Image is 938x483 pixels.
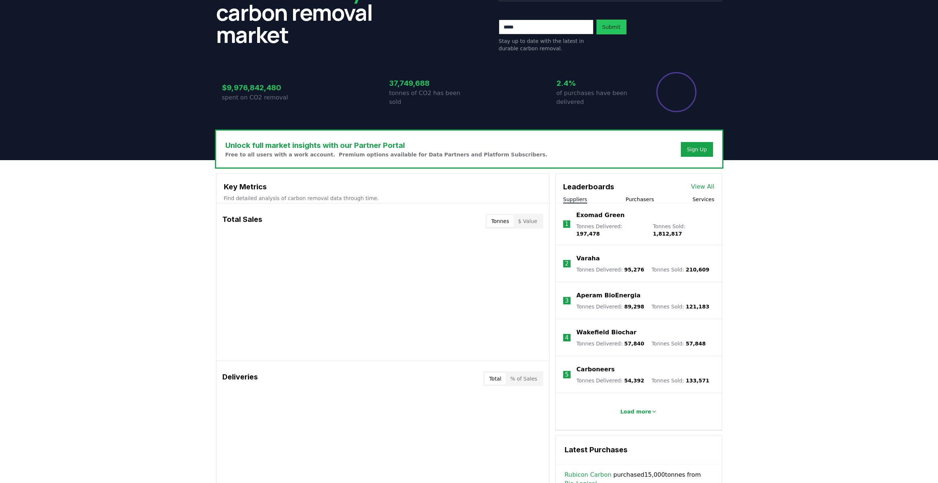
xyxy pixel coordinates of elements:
button: Submit [596,20,627,34]
a: Aperam BioEnergia [576,291,641,300]
h3: 2.4% [557,78,636,89]
p: Tonnes Sold : [652,340,706,347]
p: tonnes of CO2 has been sold [389,89,469,107]
button: Suppliers [563,196,587,203]
span: 133,571 [686,378,709,384]
h3: Unlock full market insights with our Partner Portal [225,140,548,151]
h3: Total Sales [222,214,262,229]
a: Rubicon Carbon [565,470,612,479]
h3: $9,976,842,480 [222,82,302,93]
span: 1,812,817 [653,231,682,237]
span: 95,276 [624,267,644,273]
a: Wakefield Biochar [576,328,636,337]
button: $ Value [514,215,542,227]
p: of purchases have been delivered [557,89,636,107]
h3: Key Metrics [224,181,542,192]
p: Load more [620,408,651,415]
button: Tonnes [487,215,514,227]
span: 89,298 [624,304,644,310]
button: Load more [614,404,663,419]
span: 57,848 [686,341,706,347]
a: Carboneers [576,365,615,374]
p: Tonnes Delivered : [576,340,644,347]
button: Services [692,196,714,203]
button: Total [485,373,506,385]
a: Exomad Green [576,211,625,220]
a: Sign Up [687,146,707,153]
p: Find detailed analysis of carbon removal data through time. [224,195,542,202]
p: Tonnes Delivered : [576,223,645,237]
h3: Leaderboards [563,181,614,192]
button: Sign Up [681,142,713,157]
p: 1 [565,220,568,229]
p: Free to all users with a work account. Premium options available for Data Partners and Platform S... [225,151,548,158]
p: 2 [565,259,569,268]
span: 197,478 [576,231,600,237]
a: View All [691,182,715,191]
h3: 37,749,688 [389,78,469,89]
button: % of Sales [506,373,542,385]
p: Tonnes Sold : [652,377,709,384]
p: Tonnes Delivered : [576,266,644,273]
p: Tonnes Sold : [652,266,709,273]
p: Tonnes Delivered : [576,377,644,384]
span: 57,840 [624,341,644,347]
p: spent on CO2 removal [222,93,302,102]
p: 3 [565,296,569,305]
span: 210,609 [686,267,709,273]
span: 54,392 [624,378,644,384]
p: Stay up to date with the latest in durable carbon removal. [499,37,594,52]
p: Tonnes Sold : [652,303,709,310]
div: Percentage of sales delivered [656,71,697,113]
h3: Latest Purchases [565,444,713,455]
p: Tonnes Sold : [653,223,714,237]
span: 121,183 [686,304,709,310]
a: Varaha [576,254,600,263]
p: 5 [565,370,569,379]
p: 4 [565,333,569,342]
button: Purchasers [626,196,654,203]
h3: Deliveries [222,371,258,386]
p: Tonnes Delivered : [576,303,644,310]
